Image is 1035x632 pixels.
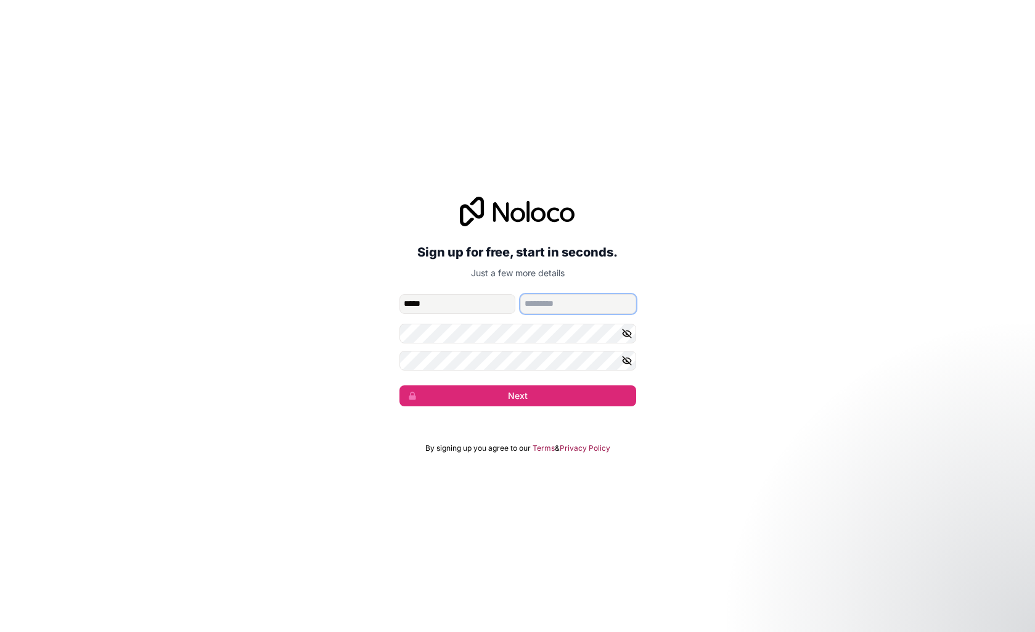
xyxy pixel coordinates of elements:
a: Terms [533,443,555,453]
span: By signing up you agree to our [425,443,531,453]
p: Just a few more details [399,267,636,279]
iframe: Intercom notifications message [788,540,1035,626]
button: Next [399,385,636,406]
input: Confirm password [399,351,636,371]
h2: Sign up for free, start in seconds. [399,241,636,263]
input: family-name [520,294,636,314]
input: Password [399,324,636,343]
a: Privacy Policy [560,443,610,453]
input: given-name [399,294,515,314]
span: & [555,443,560,453]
